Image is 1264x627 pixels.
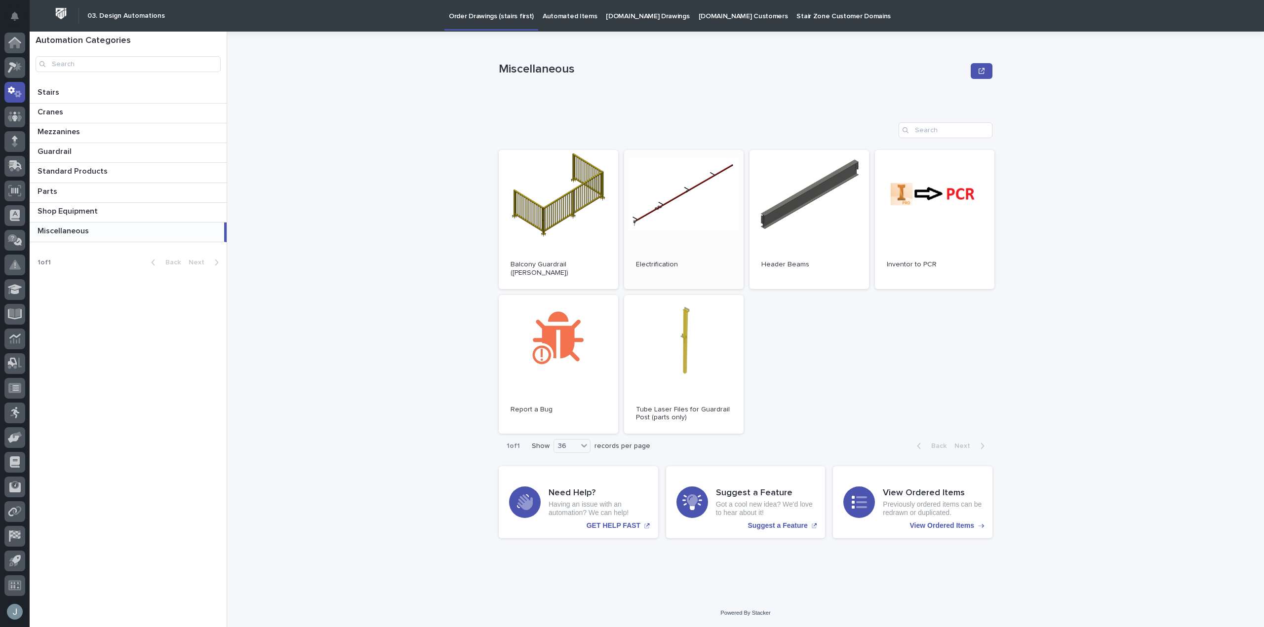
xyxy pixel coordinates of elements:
a: CranesCranes [30,104,227,123]
input: Search [36,56,221,72]
button: Back [909,442,950,450]
p: Suggest a Feature [748,521,807,530]
p: Parts [38,185,59,196]
button: Next [185,258,227,267]
button: Back [143,258,185,267]
span: Next [189,259,210,266]
p: Having an issue with an automation? We can help! [549,500,648,517]
a: MiscellaneousMiscellaneous [30,222,227,242]
input: Search [899,122,992,138]
p: Inventor to PCR [887,260,983,269]
button: Notifications [4,6,25,27]
a: Header Beams [750,150,869,289]
p: View Ordered Items [910,521,974,530]
a: GET HELP FAST [499,466,658,538]
p: Shop Equipment [38,205,100,216]
span: Back [925,443,947,449]
a: GuardrailGuardrail [30,143,227,163]
p: Tube Laser Files for Guardrail Post (parts only) [636,406,732,422]
p: Header Beams [761,260,857,269]
span: Back [159,259,181,266]
p: 1 of 1 [30,251,59,275]
h2: 03. Design Automations [87,12,165,20]
div: Notifications [12,12,25,28]
a: StairsStairs [30,84,227,104]
p: Stairs [38,86,61,97]
img: Workspace Logo [52,4,70,23]
a: Report a Bug [499,295,618,434]
a: PartsParts [30,183,227,203]
p: Miscellaneous [38,224,91,236]
p: Got a cool new idea? We'd love to hear about it! [716,500,815,517]
p: Balcony Guardrail ([PERSON_NAME]) [511,260,606,277]
a: Inventor to PCR [875,150,994,289]
a: Powered By Stacker [720,610,770,616]
p: records per page [594,442,650,450]
p: Miscellaneous [499,62,967,76]
p: 1 of 1 [499,434,528,458]
p: Mezzanines [38,125,82,137]
p: Standard Products [38,165,110,176]
div: 36 [554,441,578,451]
p: Show [532,442,550,450]
button: users-avatar [4,601,25,622]
a: Shop EquipmentShop Equipment [30,203,227,222]
h3: Suggest a Feature [716,488,815,499]
p: Electrification [636,260,732,269]
p: Cranes [38,106,65,117]
h3: Need Help? [549,488,648,499]
p: Report a Bug [511,406,606,414]
span: Next [954,443,976,449]
a: Balcony Guardrail ([PERSON_NAME]) [499,150,618,289]
button: Next [950,442,992,450]
a: Electrification [624,150,744,289]
p: Guardrail [38,145,74,156]
a: Standard ProductsStandard Products [30,163,227,183]
p: GET HELP FAST [587,521,640,530]
h1: Automation Categories [36,36,221,46]
a: MezzaninesMezzanines [30,123,227,143]
a: Suggest a Feature [666,466,826,538]
a: Tube Laser Files for Guardrail Post (parts only) [624,295,744,434]
p: Previously ordered items can be redrawn or duplicated. [883,500,982,517]
h3: View Ordered Items [883,488,982,499]
a: View Ordered Items [833,466,992,538]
